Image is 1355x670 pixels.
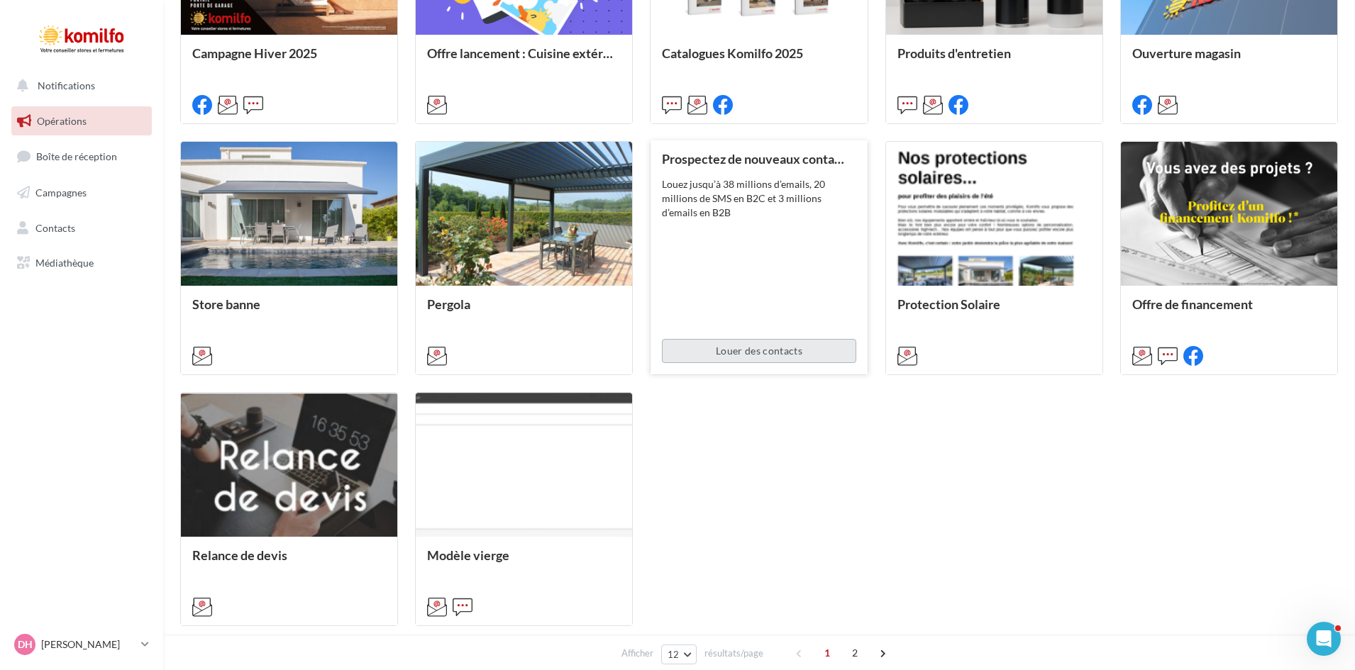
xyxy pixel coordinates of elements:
a: Médiathèque [9,248,155,278]
p: [PERSON_NAME] [41,637,135,652]
span: Opérations [37,115,87,127]
div: Pergola [427,297,621,325]
div: Catalogues Komilfo 2025 [662,46,856,74]
span: Campagnes [35,186,87,199]
span: 2 [844,642,866,664]
div: Relance de devis [192,548,386,576]
div: Prospectez de nouveaux contacts [662,152,856,166]
button: Notifications [9,71,149,101]
a: Boîte de réception [9,141,155,172]
div: Offre de financement [1132,297,1326,325]
span: Contacts [35,221,75,233]
a: Opérations [9,106,155,136]
span: résultats/page [704,647,763,660]
span: Afficher [621,647,653,660]
button: Louer des contacts [662,339,856,363]
div: Produits d'entretien [897,46,1091,74]
button: 12 [661,644,697,664]
span: DH [18,637,33,652]
span: Boîte de réception [36,150,117,162]
span: Médiathèque [35,257,94,269]
span: 12 [668,649,680,660]
span: 1 [816,642,839,664]
a: Campagnes [9,178,155,208]
div: Protection Solaire [897,297,1091,325]
a: Contacts [9,213,155,243]
div: Ouverture magasin [1132,46,1326,74]
div: Louez jusqu’à 38 millions d’emails, 20 millions de SMS en B2C et 3 millions d’emails en B2B [662,177,856,220]
span: Notifications [38,79,95,91]
div: Store banne [192,297,386,325]
div: Offre lancement : Cuisine extérieur [427,46,621,74]
div: Modèle vierge [427,548,621,576]
iframe: Intercom live chat [1307,622,1341,656]
a: DH [PERSON_NAME] [11,631,152,658]
div: Campagne Hiver 2025 [192,46,386,74]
